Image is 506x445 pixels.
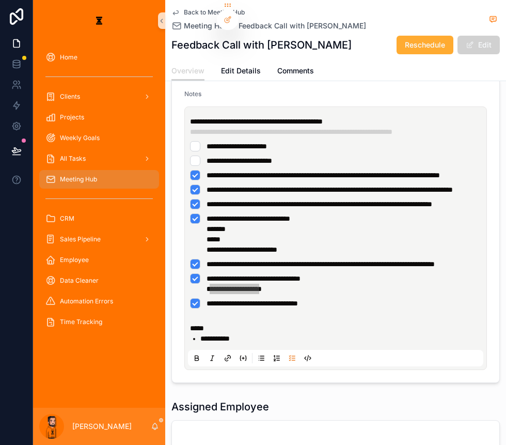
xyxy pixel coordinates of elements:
span: All Tasks [60,155,86,163]
span: Overview [171,66,204,76]
a: Automation Errors [39,292,159,311]
span: Notes [184,90,201,98]
span: Meeting Hub [184,21,228,31]
a: Meeting Hub [39,170,159,189]
a: Sales Pipeline [39,230,159,249]
button: Edit [457,36,500,54]
a: Weekly Goals [39,129,159,147]
span: Data Cleaner [60,277,99,285]
a: Back to Meeting Hub [171,8,245,17]
a: Overview [171,62,204,81]
a: Home [39,48,159,67]
span: Weekly Goals [60,134,100,142]
span: Reschedule [405,40,445,50]
a: Feedback Call with [PERSON_NAME] [239,21,366,31]
div: scrollable content [33,41,165,343]
a: CRM [39,209,159,228]
span: Home [60,53,77,62]
h1: Assigned Employee [171,400,269,414]
span: Meeting Hub [60,175,97,183]
a: Clients [39,87,159,106]
a: Projects [39,108,159,127]
span: Projects [60,113,84,121]
button: Reschedule [397,36,453,54]
span: Automation Errors [60,297,113,305]
span: CRM [60,214,74,223]
h1: Feedback Call with [PERSON_NAME] [171,38,352,52]
a: Employee [39,251,159,269]
span: Edit Details [221,66,261,76]
span: Sales Pipeline [60,235,101,243]
a: Comments [277,62,314,82]
a: Edit Details [221,62,261,82]
a: All Tasks [39,149,159,168]
span: Comments [277,66,314,76]
a: Meeting Hub [171,21,228,31]
img: App logo [91,12,107,29]
span: Back to Meeting Hub [184,8,245,17]
span: Employee [60,256,89,264]
a: Data Cleaner [39,271,159,290]
span: Clients [60,93,80,101]
p: [PERSON_NAME] [72,421,132,432]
